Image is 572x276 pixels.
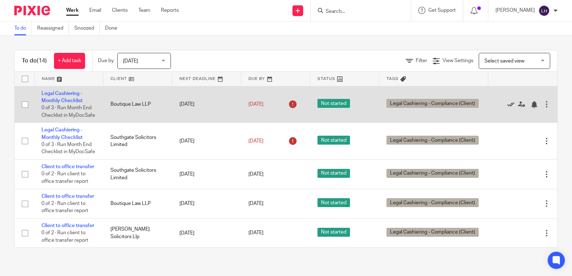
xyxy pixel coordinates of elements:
[248,172,263,177] span: [DATE]
[495,7,535,14] p: [PERSON_NAME]
[325,9,389,15] input: Search
[317,99,350,108] span: Not started
[22,57,47,65] h1: To do
[54,53,85,69] a: + Add task
[172,86,241,123] td: [DATE]
[416,58,427,63] span: Filter
[103,160,172,189] td: Southgate Solicitors Limited
[428,8,456,13] span: Get Support
[386,169,479,178] span: Legal Cashiering - Compliance (Client)
[507,101,518,108] a: Mark as done
[386,228,479,237] span: Legal Cashiering - Compliance (Client)
[14,6,50,15] img: Pixie
[317,228,350,237] span: Not started
[248,102,263,107] span: [DATE]
[89,7,101,14] a: Email
[317,198,350,207] span: Not started
[386,99,479,108] span: Legal Cashiering - Compliance (Client)
[161,7,179,14] a: Reports
[103,123,172,160] td: Southgate Solicitors Limited
[484,59,524,64] span: Select saved view
[41,201,88,214] span: 0 of 2 · Run client to office transfer report
[248,139,263,144] span: [DATE]
[443,58,473,63] span: View Settings
[41,172,88,184] span: 0 of 2 · Run client to office transfer report
[41,91,83,103] a: Legal Cashiering - Monthly Checklist
[41,164,94,169] a: Client to office transfer
[248,231,263,236] span: [DATE]
[103,189,172,218] td: Boutique Law LLP
[98,57,114,64] p: Due by
[317,136,350,145] span: Not started
[103,219,172,248] td: [PERSON_NAME] Solicitors Llp
[172,189,241,218] td: [DATE]
[172,123,241,160] td: [DATE]
[66,7,79,14] a: Work
[41,223,94,228] a: Client to office transfer
[112,7,128,14] a: Clients
[14,21,32,35] a: To do
[386,198,479,207] span: Legal Cashiering - Compliance (Client)
[105,21,123,35] a: Done
[41,105,95,118] span: 0 of 3 · Run Month End Checklist in MyDocSafe
[41,231,88,243] span: 0 of 2 · Run client to office transfer report
[172,160,241,189] td: [DATE]
[538,5,550,16] img: svg%3E
[74,21,100,35] a: Snoozed
[386,136,479,145] span: Legal Cashiering - Compliance (Client)
[386,77,399,81] span: Tags
[248,201,263,206] span: [DATE]
[103,86,172,123] td: Boutique Law LLP
[172,219,241,248] td: [DATE]
[41,142,95,155] span: 0 of 3 · Run Month End Checklist in MyDocSafe
[37,21,69,35] a: Reassigned
[37,58,47,64] span: (14)
[41,194,94,199] a: Client to office transfer
[317,169,350,178] span: Not started
[138,7,150,14] a: Team
[41,127,83,140] a: Legal Cashiering - Monthly Checklist
[123,59,138,64] span: [DATE]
